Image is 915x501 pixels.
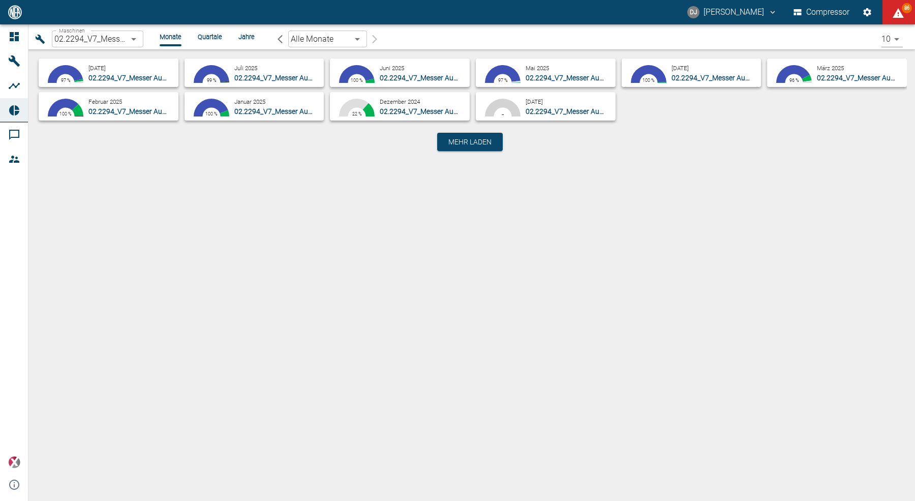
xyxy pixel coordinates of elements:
img: Xplore Logo [8,456,20,468]
span: 02.2294_V7_Messer Austria GmbH_Gumpoldskirchen (AT) [88,107,271,115]
span: 02.2294_V7_Messer Austria GmbH_Gumpoldskirchen (AT) [88,74,271,82]
button: -[DATE]02.2294_V7_Messer Austria GmbH_Gumpoldskirchen (AT) [476,92,616,121]
small: Dezember 2024 [380,98,420,105]
small: Februar 2025 [88,98,122,105]
span: 02.2294_V7_Messer Austria GmbH_Gumpoldskirchen (AT) [672,74,854,82]
li: Quartale [198,32,222,42]
span: Mehr laden [448,137,492,147]
button: 76.56 %23.44 %1.29 %100 %Februar 202502.2294_V7_Messer Austria GmbH_Gumpoldskirchen (AT) [39,92,178,121]
span: 02.2294_V7_Messer Austria GmbH_Gumpoldskirchen (AT) [234,74,417,82]
div: 02.2294_V7_Messer Austria GmbH_Gumpoldskirchen (AT) [52,31,143,47]
button: david.jasper@nea-x.de [686,3,779,21]
span: 02.2294_V7_Messer Austria GmbH_Gumpoldskirchen (AT) [526,74,708,82]
li: Jahre [238,32,255,42]
span: 02.2294_V7_Messer Austria GmbH_Gumpoldskirchen (AT) [526,107,708,115]
button: 88.73 %11.27 %0.28 %100 %Januar 202502.2294_V7_Messer Austria GmbH_Gumpoldskirchen (AT) [185,92,324,121]
small: Januar 2025 [234,98,265,105]
button: 84.79 %10.9 %4.26 %96 %März 202502.2294_V7_Messer Austria GmbH_Gumpoldskirchen (AT) [767,58,907,87]
span: 02.2294_V7_Messer Austria GmbH_Gumpoldskirchen (AT) [380,74,562,82]
button: Compressor [791,3,852,21]
div: DJ [687,6,699,18]
div: Alle Monate [288,31,367,47]
button: Einstellungen [858,3,876,21]
small: Juli 2025 [234,65,257,72]
button: Mehr laden [437,133,503,151]
small: [DATE] [88,65,106,72]
img: logo [7,5,23,19]
small: März 2025 [817,65,844,72]
li: Monate [160,32,181,42]
button: 97.84 %2.15 %0.74 %0.35 %99 %Juli 202502.2294_V7_Messer Austria GmbH_Gumpoldskirchen (AT) [185,58,324,87]
button: 91.98 %8.02 %100 %Juni 202502.2294_V7_Messer Austria GmbH_Gumpoldskirchen (AT) [330,58,470,87]
button: 60.3 %22.3 %0.09 %22 %Dezember 202402.2294_V7_Messer Austria GmbH_Gumpoldskirchen (AT) [330,92,470,121]
span: 86 [902,3,912,13]
small: [DATE] [526,98,543,105]
button: 98.39 %1.61 %100 %[DATE]02.2294_V7_Messer Austria GmbH_Gumpoldskirchen (AT) [622,58,761,87]
small: Mai 2025 [526,65,549,72]
small: Juni 2025 [380,65,404,72]
button: arrow-back [271,31,288,47]
span: Maschinen [59,27,85,34]
span: 02.2294_V7_Messer Austria GmbH_Gumpoldskirchen (AT) [234,107,417,115]
div: 10 [881,31,903,47]
button: 92.59 %4.07 %3.23 %0.08 %97 %[DATE]02.2294_V7_Messer Austria GmbH_Gumpoldskirchen (AT) [39,58,178,87]
small: [DATE] [672,65,689,72]
button: 96.09 %3.23 %0.59 %0.07 %97 %Mai 202502.2294_V7_Messer Austria GmbH_Gumpoldskirchen (AT) [476,58,616,87]
span: 02.2294_V7_Messer Austria GmbH_Gumpoldskirchen (AT) [380,107,562,115]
